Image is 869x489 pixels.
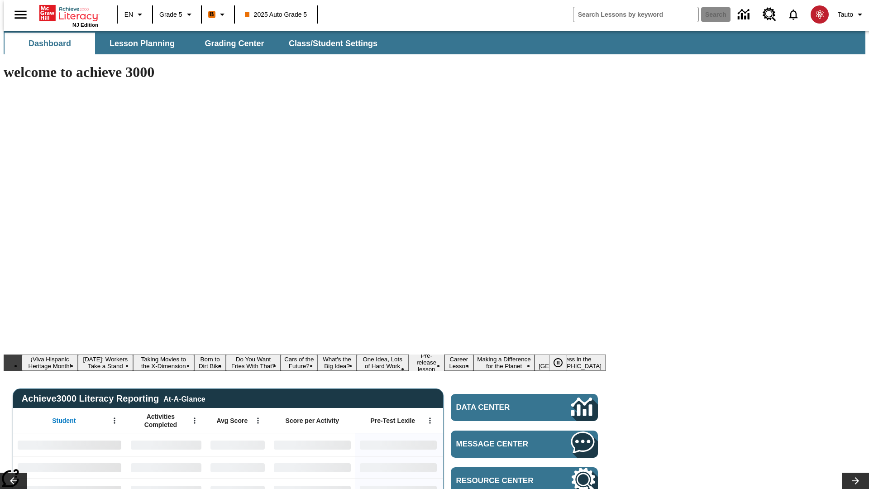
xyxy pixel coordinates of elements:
[456,440,544,449] span: Message Center
[226,355,281,371] button: Slide 5 Do You Want Fries With That?
[451,431,598,458] a: Message Center
[194,355,226,371] button: Slide 4 Born to Dirt Bike
[5,33,95,54] button: Dashboard
[78,355,133,371] button: Slide 2 Labor Day: Workers Take a Stand
[126,433,206,456] div: No Data,
[29,38,71,49] span: Dashboard
[110,38,175,49] span: Lesson Planning
[39,4,98,22] a: Home
[120,6,149,23] button: Language: EN, Select a language
[842,473,869,489] button: Lesson carousel, Next
[732,2,757,27] a: Data Center
[205,6,231,23] button: Boost Class color is orange. Change class color
[834,6,869,23] button: Profile/Settings
[210,9,214,20] span: B
[357,355,409,371] button: Slide 8 One Idea, Lots of Hard Work
[456,403,541,412] span: Data Center
[838,10,853,19] span: Tauto
[108,414,121,427] button: Open Menu
[289,38,377,49] span: Class/Student Settings
[286,417,339,425] span: Score per Activity
[206,433,269,456] div: No Data,
[451,394,598,421] a: Data Center
[188,414,201,427] button: Open Menu
[473,355,535,371] button: Slide 11 Making a Difference for the Planet
[124,10,133,19] span: EN
[811,5,829,24] img: avatar image
[444,355,473,371] button: Slide 10 Career Lesson
[22,393,205,404] span: Achieve3000 Literacy Reporting
[206,456,269,479] div: No Data,
[281,355,317,371] button: Slide 6 Cars of the Future?
[423,414,437,427] button: Open Menu
[4,31,865,54] div: SubNavbar
[4,33,386,54] div: SubNavbar
[133,355,194,371] button: Slide 3 Taking Movies to the X-Dimension
[456,476,544,485] span: Resource Center
[156,6,198,23] button: Grade: Grade 5, Select a grade
[282,33,385,54] button: Class/Student Settings
[805,3,834,26] button: Select a new avatar
[163,393,205,403] div: At-A-Glance
[159,10,182,19] span: Grade 5
[189,33,280,54] button: Grading Center
[7,1,34,28] button: Open side menu
[245,10,307,19] span: 2025 Auto Grade 5
[131,412,191,429] span: Activities Completed
[251,414,265,427] button: Open Menu
[97,33,187,54] button: Lesson Planning
[72,22,98,28] span: NJ Edition
[371,417,415,425] span: Pre-Test Lexile
[216,417,248,425] span: Avg Score
[573,7,698,22] input: search field
[782,3,805,26] a: Notifications
[205,38,264,49] span: Grading Center
[535,355,606,371] button: Slide 12 Sleepless in the Animal Kingdom
[4,64,606,81] h1: welcome to achieve 3000
[126,456,206,479] div: No Data,
[39,3,98,28] div: Home
[317,355,356,371] button: Slide 7 What's the Big Idea?
[22,355,78,371] button: Slide 1 ¡Viva Hispanic Heritage Month!
[52,417,76,425] span: Student
[757,2,782,27] a: Resource Center, Will open in new tab
[409,351,444,374] button: Slide 9 Pre-release lesson
[549,355,567,371] button: Pause
[549,355,576,371] div: Pause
